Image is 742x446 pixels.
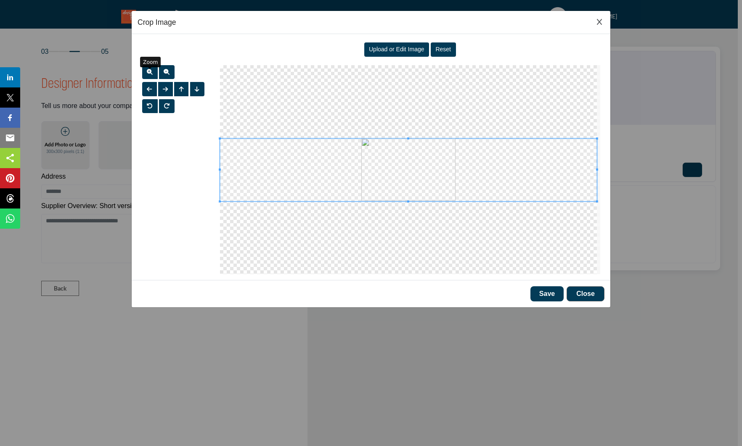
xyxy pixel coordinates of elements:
button: Close Image Upload Modal [594,17,604,28]
button: Save [530,286,564,301]
button: Reset [431,42,456,57]
h5: Crop Image [138,17,176,28]
span: Upload or Edit Image [369,46,424,53]
span: Reset [435,46,451,53]
div: Zoom [140,57,161,67]
button: Close [567,286,604,301]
